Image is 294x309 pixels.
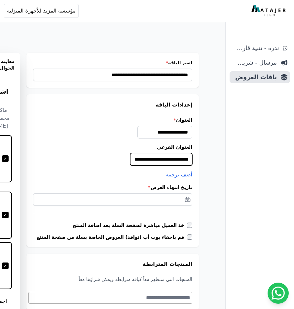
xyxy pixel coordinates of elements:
label: العنوان الفرعي [33,144,192,150]
label: العنوان [33,117,192,123]
span: ندرة - تنبية قارب علي النفاذ [232,44,279,53]
h3: المنتجات المترابطة [33,260,192,268]
p: المنتجات التي ستظهر معاً كباقة مترابطة ويمكن شراؤها معاً [33,276,192,283]
label: تاريخ انتهاء العرض [33,184,192,191]
span: مرسال - شريط دعاية [232,58,277,67]
label: قم باخفاء بوب أب (نوافذ) العروض الخاصة بسلة من صفحة المنتج [36,234,187,240]
button: مؤسسة المزيد للأجهزة المنزلية [4,4,79,18]
img: MatajerTech Logo [251,5,287,17]
h3: إعدادات الباقة [33,101,192,109]
span: باقات العروض [232,73,277,82]
button: أضف ترجمة [165,171,192,179]
span: أضف ترجمة [165,171,192,178]
span: مؤسسة المزيد للأجهزة المنزلية [7,7,76,15]
label: خذ العميل مباشرة لصفحة السلة بعد اضافة المنتج [73,222,187,229]
label: اسم الباقة [33,59,192,66]
textarea: Search [29,294,190,302]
